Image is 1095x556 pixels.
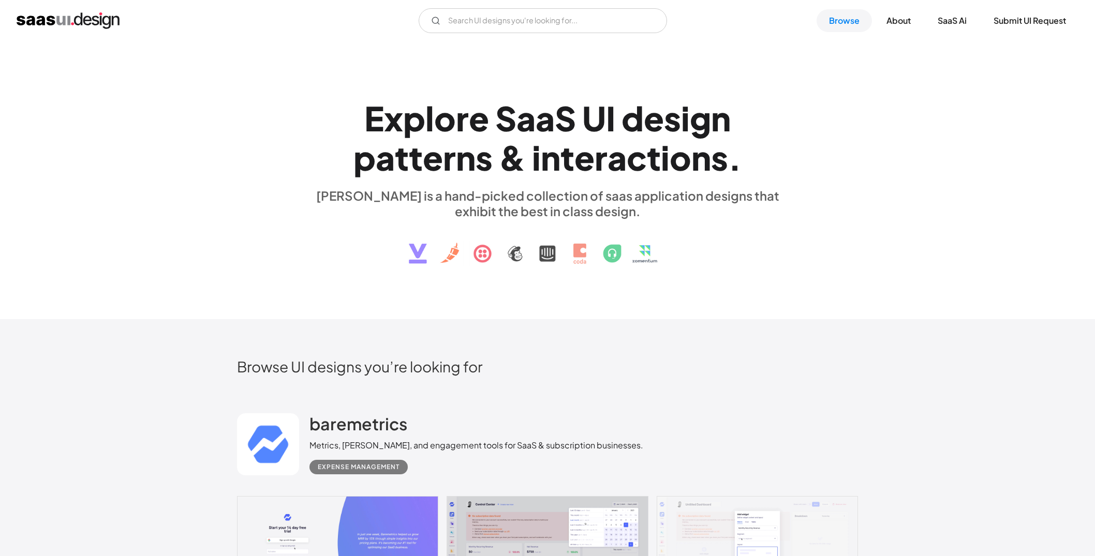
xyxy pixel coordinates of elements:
[309,439,643,452] div: Metrics, [PERSON_NAME], and engagement tools for SaaS & subscription businesses.
[434,98,456,138] div: o
[237,357,858,375] h2: Browse UI designs you’re looking for
[395,138,409,177] div: t
[981,9,1078,32] a: Submit UI Request
[608,138,627,177] div: a
[582,98,606,138] div: U
[309,413,407,434] h2: baremetrics
[606,98,615,138] div: I
[364,98,384,138] div: E
[423,138,443,177] div: e
[17,12,120,29] a: home
[309,413,407,439] a: baremetrics
[425,98,434,138] div: l
[661,138,670,177] div: i
[681,98,690,138] div: i
[309,98,786,178] h1: Explore SaaS UI design patterns & interactions.
[516,98,536,138] div: a
[622,98,644,138] div: d
[541,138,560,177] div: n
[670,138,691,177] div: o
[384,98,403,138] div: x
[469,98,489,138] div: e
[376,138,395,177] div: a
[443,138,456,177] div: r
[644,98,664,138] div: e
[711,138,728,177] div: s
[419,8,667,33] form: Email Form
[560,138,574,177] div: t
[532,138,541,177] div: i
[353,138,376,177] div: p
[925,9,979,32] a: SaaS Ai
[711,98,731,138] div: n
[690,98,711,138] div: g
[456,138,476,177] div: n
[409,138,423,177] div: t
[309,188,786,219] div: [PERSON_NAME] is a hand-picked collection of saas application designs that exhibit the best in cl...
[555,98,576,138] div: S
[664,98,681,138] div: s
[391,219,704,273] img: text, icon, saas logo
[691,138,711,177] div: n
[403,98,425,138] div: p
[499,138,526,177] div: &
[318,461,399,473] div: Expense Management
[728,138,742,177] div: .
[595,138,608,177] div: r
[574,138,595,177] div: e
[647,138,661,177] div: t
[627,138,647,177] div: c
[476,138,493,177] div: s
[456,98,469,138] div: r
[874,9,923,32] a: About
[536,98,555,138] div: a
[495,98,516,138] div: S
[419,8,667,33] input: Search UI designs you're looking for...
[817,9,872,32] a: Browse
